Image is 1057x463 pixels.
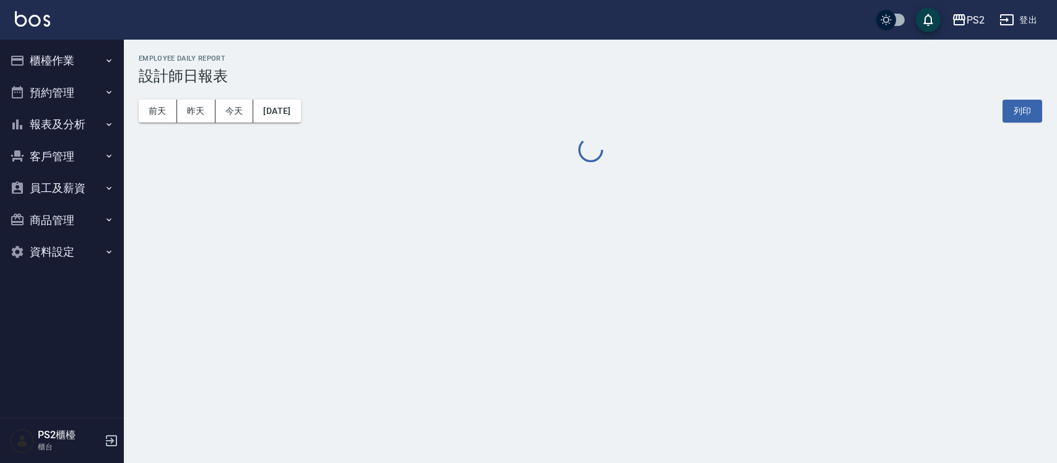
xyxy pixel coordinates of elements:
[139,54,1042,63] h2: Employee Daily Report
[177,100,215,123] button: 昨天
[5,204,119,236] button: 商品管理
[253,100,300,123] button: [DATE]
[5,108,119,141] button: 報表及分析
[5,141,119,173] button: 客戶管理
[38,429,101,441] h5: PS2櫃檯
[5,45,119,77] button: 櫃檯作業
[947,7,990,33] button: PS2
[215,100,254,123] button: 今天
[994,9,1042,32] button: 登出
[1003,100,1042,123] button: 列印
[139,100,177,123] button: 前天
[139,67,1042,85] h3: 設計師日報表
[916,7,941,32] button: save
[967,12,985,28] div: PS2
[5,172,119,204] button: 員工及薪資
[5,236,119,268] button: 資料設定
[15,11,50,27] img: Logo
[10,428,35,453] img: Person
[38,441,101,452] p: 櫃台
[5,77,119,109] button: 預約管理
